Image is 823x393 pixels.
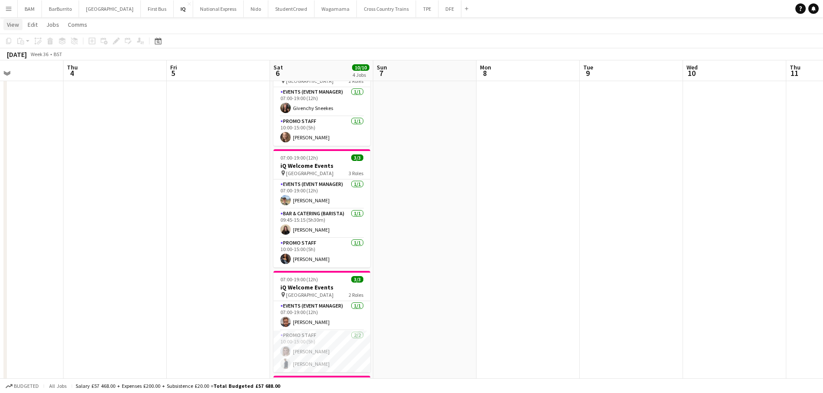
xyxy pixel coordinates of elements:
button: IQ [174,0,193,17]
button: StudentCrowd [268,0,315,17]
span: [GEOGRAPHIC_DATA] [286,292,334,298]
span: Week 36 [29,51,50,57]
span: Total Budgeted £57 688.00 [213,383,280,389]
app-card-role: Promo Staff1/110:00-15:00 (5h)[PERSON_NAME] [273,238,370,267]
app-job-card: 07:00-19:00 (12h)3/3iQ Welcome Events [GEOGRAPHIC_DATA]3 RolesEvents (Event Manager)1/107:00-19:0... [273,149,370,267]
h3: iQ Welcome Events [273,283,370,291]
span: View [7,21,19,28]
app-job-card: 07:00-19:00 (12h)3/3iQ Welcome Events [GEOGRAPHIC_DATA]2 RolesEvents (Event Manager)1/107:00-19:0... [273,271,370,372]
span: 4 [66,68,78,78]
button: Budgeted [4,381,40,391]
span: 3/3 [351,154,363,161]
span: Comms [68,21,87,28]
span: Budgeted [14,383,39,389]
app-card-role: Events (Event Manager)1/107:00-19:00 (12h)[PERSON_NAME] [273,179,370,209]
span: 5 [169,68,177,78]
span: All jobs [48,383,68,389]
span: 11 [788,68,801,78]
span: Edit [28,21,38,28]
span: 07:00-19:00 (12h) [280,276,318,283]
span: [GEOGRAPHIC_DATA] [286,170,334,176]
span: 8 [479,68,491,78]
span: Tue [583,63,593,71]
app-job-card: 07:00-19:00 (12h)2/2iQ Welcome Events [GEOGRAPHIC_DATA]2 RolesEvents (Event Manager)1/107:00-19:0... [273,57,370,146]
a: Jobs [43,19,63,30]
h3: iQ Welcome Events [273,162,370,170]
span: Wed [686,63,698,71]
div: [DATE] [7,50,27,59]
span: Sat [273,63,283,71]
a: Edit [24,19,41,30]
div: BST [54,51,62,57]
app-card-role: Bar & Catering (Barista)1/109:45-15:15 (5h30m)[PERSON_NAME] [273,209,370,238]
button: National Express [193,0,244,17]
app-card-role: Events (Event Manager)1/107:00-19:00 (12h)Givenchy Sneekes [273,87,370,116]
span: 3/3 [351,276,363,283]
app-card-role: Promo Staff1/110:00-15:00 (5h)[PERSON_NAME] [273,116,370,146]
span: 07:00-19:00 (12h) [280,154,318,161]
span: Thu [790,63,801,71]
span: Fri [170,63,177,71]
button: BAM [18,0,42,17]
div: 4 Jobs [353,72,369,78]
span: 7 [375,68,387,78]
span: Mon [480,63,491,71]
app-card-role: Promo Staff2/210:00-15:00 (5h)[PERSON_NAME][PERSON_NAME] [273,330,370,372]
button: First Bus [141,0,174,17]
span: 3 Roles [349,170,363,176]
button: TPE [416,0,439,17]
button: Cross Country Trains [357,0,416,17]
app-card-role: Events (Event Manager)1/107:00-19:00 (12h)[PERSON_NAME] [273,301,370,330]
span: 6 [272,68,283,78]
a: Comms [64,19,91,30]
button: DFE [439,0,461,17]
span: 10/10 [352,64,369,71]
button: BarBurrito [42,0,79,17]
span: Sun [377,63,387,71]
button: Wagamama [315,0,357,17]
span: Thu [67,63,78,71]
span: 10 [685,68,698,78]
button: Nido [244,0,268,17]
div: Salary £57 468.00 + Expenses £200.00 + Subsistence £20.00 = [76,383,280,389]
span: 2 Roles [349,292,363,298]
a: View [3,19,22,30]
span: Jobs [46,21,59,28]
button: [GEOGRAPHIC_DATA] [79,0,141,17]
span: 9 [582,68,593,78]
